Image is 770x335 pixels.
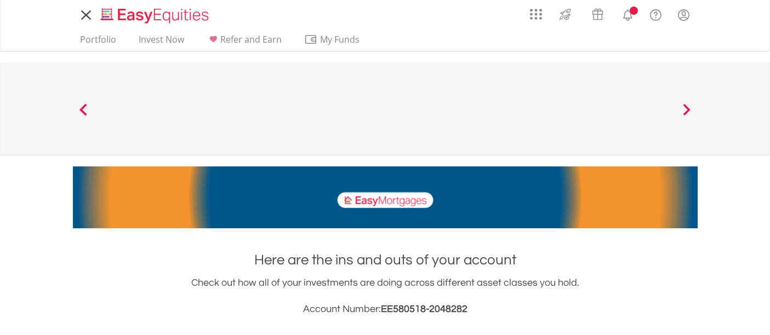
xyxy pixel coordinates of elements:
[73,166,698,228] img: EasyMortage Promotion Banner
[96,3,213,25] a: Home page
[99,7,213,25] img: EasyEquities_Logo.png
[220,33,282,45] span: Refer and Earn
[556,5,574,23] img: thrive-v2.svg
[614,3,642,25] a: Notifications
[530,8,542,20] img: grid-menu-icon.svg
[202,34,286,51] a: Refer and Earn
[134,34,189,51] a: Invest Now
[670,3,698,27] a: My Profile
[523,3,549,20] a: AppsGrid
[581,3,614,23] a: Vouchers
[73,275,698,317] div: Check out how all of your investments are doing across different asset classes you hold.
[381,304,467,314] span: EE580518-2048282
[304,32,376,47] span: My Funds
[589,5,607,23] img: vouchers-v2.svg
[73,250,698,270] h1: Here are the ins and outs of your account
[73,302,698,317] h3: Account Number:
[642,3,670,25] a: FAQ's and Support
[76,34,121,51] a: Portfolio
